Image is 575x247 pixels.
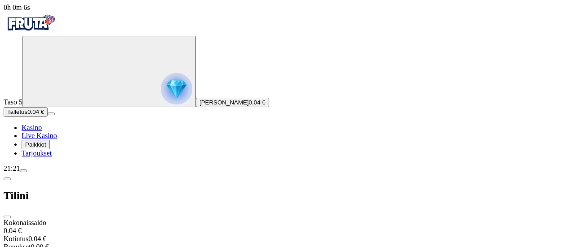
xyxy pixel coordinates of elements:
[4,98,22,106] span: Taso 5
[22,36,196,107] button: reward progress
[4,107,48,117] button: Talletusplus icon0.04 €
[22,140,50,149] button: reward iconPalkkiot
[20,169,27,172] button: menu
[4,178,11,180] button: chevron-left icon
[22,149,52,157] span: Tarjoukset
[4,28,57,35] a: Fruta
[4,219,571,235] div: Kokonaissaldo
[4,4,30,11] span: user session time
[161,73,192,104] img: reward progress
[48,113,55,115] button: menu
[4,235,571,243] div: 0.04 €
[4,12,57,34] img: Fruta
[4,235,28,243] span: Kotiutus
[27,108,44,115] span: 0.04 €
[22,149,52,157] a: gift-inverted iconTarjoukset
[4,227,571,235] div: 0.04 €
[22,124,42,131] span: Kasino
[249,99,265,106] span: 0.04 €
[4,216,11,218] button: close
[7,108,27,115] span: Talletus
[22,132,57,139] span: Live Kasino
[25,141,46,148] span: Palkkiot
[199,99,249,106] span: [PERSON_NAME]
[196,98,269,107] button: [PERSON_NAME]0.04 €
[4,165,20,172] span: 21:21
[22,124,42,131] a: diamond iconKasino
[4,12,571,157] nav: Primary
[22,132,57,139] a: poker-chip iconLive Kasino
[4,190,571,202] h2: Tilini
